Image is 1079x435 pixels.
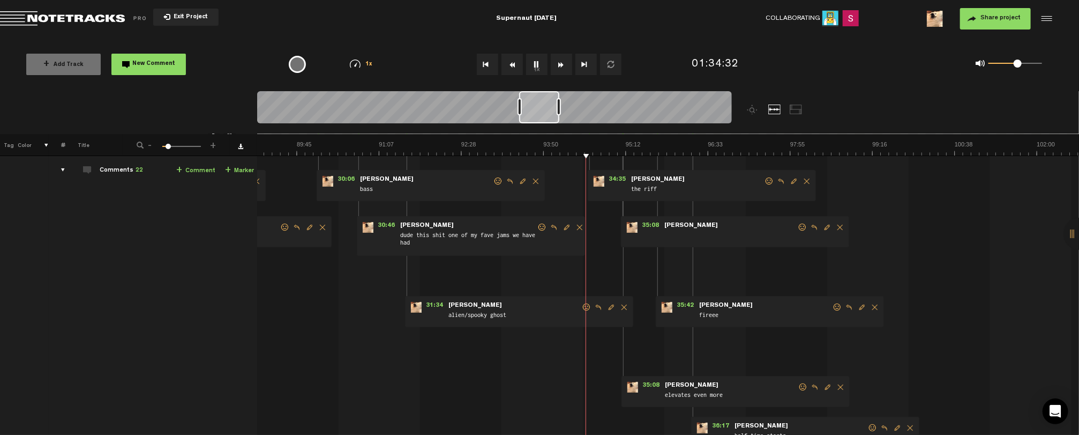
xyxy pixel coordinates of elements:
span: 31:34 [422,302,447,313]
span: Share project [980,15,1021,21]
span: Reply to comment [843,304,856,311]
span: 30:06 [333,176,359,187]
img: ACg8ocJAb0TdUjAQCGDpaq8GdX5So0bc8qDBDljAwLuhVOfq31AqBBWK=s96-c [822,10,838,26]
img: ACg8ocL5gwKw5pd07maQ2lhPOff6WT8m3IvDddvTE_9JOcBkgrnxFAKk=s96-c [594,176,604,187]
button: New Comment [111,54,186,75]
span: [PERSON_NAME] [733,423,789,430]
div: Open Intercom Messenger [1043,399,1068,424]
img: ACg8ocL5gwKw5pd07maQ2lhPOff6WT8m3IvDddvTE_9JOcBkgrnxFAKk=s96-c [323,176,333,187]
div: 1x [334,60,389,69]
span: Reply to comment [592,304,605,311]
span: Delete comment [573,224,586,231]
span: [PERSON_NAME] [698,302,754,309]
span: [PERSON_NAME] [630,176,686,183]
span: [PERSON_NAME] [359,176,415,183]
span: the riff [630,185,764,196]
span: New Comment [133,61,176,67]
span: 30:46 [373,222,399,233]
div: Comments [100,166,143,175]
span: Delete comment [904,424,917,432]
button: +Add Track [26,54,101,75]
img: ACg8ocL5gwKw5pd07maQ2lhPOff6WT8m3IvDddvTE_9JOcBkgrnxFAKk=s96-c [927,11,943,27]
span: Reply to comment [290,224,303,231]
span: 22 [136,167,143,174]
a: Download comments [238,144,243,149]
span: elevates even more [664,390,798,402]
button: Fast Forward [551,54,572,75]
span: Delete comment [834,224,846,231]
button: Go to beginning [477,54,498,75]
span: Delete comment [316,224,329,231]
span: Edit comment [788,178,800,185]
span: fireee [698,311,832,322]
div: {{ tooltip_message }} [289,56,306,73]
span: 36:17 [708,423,733,433]
span: Reply to comment [548,224,560,231]
button: Rewind [501,54,523,75]
img: speedometer.svg [350,60,361,68]
span: Add Track [43,62,84,68]
span: Edit comment [560,224,573,231]
img: ACg8ocL5gwKw5pd07maQ2lhPOff6WT8m3IvDddvTE_9JOcBkgrnxFAKk=s96-c [627,382,638,393]
button: Loop [600,54,621,75]
span: + [209,141,218,147]
span: dude this shit one of my fave jams we have had [399,231,537,251]
button: Go to end [575,54,597,75]
div: comments [50,165,67,175]
span: 35:08 [638,222,663,233]
span: Edit comment [821,384,834,391]
span: alien/spooky ghost [447,311,581,322]
span: Delete comment [800,178,813,185]
span: Delete comment [529,178,542,185]
th: Color [16,134,32,156]
span: Edit comment [821,224,834,231]
span: Reply to comment [808,224,821,231]
span: 35:08 [638,382,664,393]
span: Edit comment [303,224,316,231]
a: Comment [176,165,215,177]
span: + [43,60,49,69]
th: # [49,134,65,156]
span: [PERSON_NAME] [399,222,455,230]
img: ACg8ocL5gwKw5pd07maQ2lhPOff6WT8m3IvDddvTE_9JOcBkgrnxFAKk=s96-c [697,423,708,433]
span: [PERSON_NAME] [447,302,503,309]
button: Exit Project [153,9,219,26]
button: Share project [960,8,1031,30]
img: ACg8ocKVEwFPSesH02ewtfngz2fGMP7GWhe_56zcumKuySUX2cd_4A=s96-c [843,10,859,26]
span: Edit comment [856,304,868,311]
img: ACg8ocL5gwKw5pd07maQ2lhPOff6WT8m3IvDddvTE_9JOcBkgrnxFAKk=s96-c [662,302,672,313]
img: ACg8ocL5gwKw5pd07maQ2lhPOff6WT8m3IvDddvTE_9JOcBkgrnxFAKk=s96-c [627,222,638,233]
span: Delete comment [868,304,881,311]
button: 1x [526,54,548,75]
img: ACg8ocL5gwKw5pd07maQ2lhPOff6WT8m3IvDddvTE_9JOcBkgrnxFAKk=s96-c [363,222,373,233]
span: Reply to comment [878,424,891,432]
span: bass [359,185,493,196]
span: Delete comment [618,304,631,311]
span: 1x [365,62,373,68]
span: 34:35 [604,176,630,187]
span: [PERSON_NAME] [663,222,719,230]
span: Edit comment [891,424,904,432]
a: Marker [225,165,254,177]
span: Reply to comment [775,178,788,185]
span: + [225,166,231,175]
span: 35:42 [672,302,698,313]
span: Delete comment [834,384,847,391]
span: Edit comment [605,304,618,311]
span: + [176,166,182,175]
img: ACg8ocL5gwKw5pd07maQ2lhPOff6WT8m3IvDddvTE_9JOcBkgrnxFAKk=s96-c [411,302,422,313]
span: Exit Project [170,14,208,20]
span: - [146,141,154,147]
div: Collaborating [766,10,863,27]
div: 01:34:32 [692,57,739,72]
span: [PERSON_NAME] [664,382,720,389]
span: Reply to comment [504,178,516,185]
th: Title [65,134,123,156]
span: Edit comment [516,178,529,185]
span: Reply to comment [808,384,821,391]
